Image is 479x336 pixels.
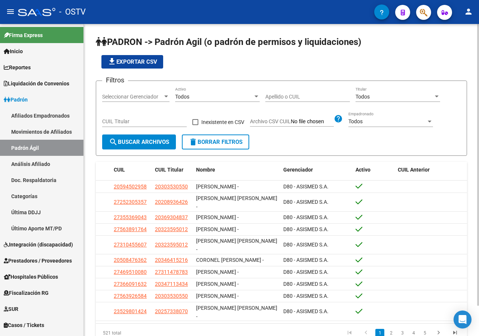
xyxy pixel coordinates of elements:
span: - OSTV [59,4,86,20]
span: PADRON -> Padrón Agil (o padrón de permisos y liquidaciones) [96,37,361,47]
span: 20323595012 [155,242,188,248]
span: 27366091632 [114,281,147,287]
span: [PERSON_NAME] - [196,269,239,275]
span: 20323595012 [155,226,188,232]
span: D80 - ASISMED S.A. [283,269,329,275]
span: Casos / Tickets [4,321,44,329]
button: Buscar Archivos [102,134,176,149]
input: Archivo CSV CUIL [291,118,334,125]
span: Inicio [4,47,23,55]
mat-icon: search [109,137,118,146]
mat-icon: help [334,114,343,123]
h3: Filtros [102,75,128,85]
span: 20594502958 [114,184,147,190]
datatable-header-cell: CUIL Titular [152,162,193,178]
span: 27563891764 [114,226,147,232]
span: Hospitales Públicos [4,273,58,281]
span: 20508476362 [114,257,147,263]
span: Todos [348,118,363,124]
span: [PERSON_NAME] - [196,281,239,287]
span: 27469510080 [114,269,147,275]
span: [PERSON_NAME] [PERSON_NAME] - [196,195,277,210]
span: 27355369043 [114,214,147,220]
mat-icon: delete [189,137,198,146]
span: Activo [356,167,370,173]
span: 20303530550 [155,293,188,299]
span: 20369304837 [155,214,188,220]
span: [PERSON_NAME] - [196,184,239,190]
span: Gerenciador [283,167,313,173]
span: [PERSON_NAME] - [196,214,239,220]
span: 27252305357 [114,199,147,205]
span: Borrar Filtros [189,139,242,145]
span: D80 - ASISMED S.A. [283,293,329,299]
span: [PERSON_NAME] - [196,293,239,299]
span: Reportes [4,63,31,72]
span: [PERSON_NAME] [PERSON_NAME] - [196,305,277,320]
span: Liquidación de Convenios [4,79,69,88]
span: 27310455607 [114,242,147,248]
span: SUR [4,305,18,313]
button: Borrar Filtros [182,134,249,149]
div: Open Intercom Messenger [454,311,472,329]
span: CORONEL [PERSON_NAME] - [196,257,264,263]
span: D80 - ASISMED S.A. [283,308,329,314]
datatable-header-cell: CUIL [111,162,152,178]
span: [PERSON_NAME] [PERSON_NAME] - [196,238,277,252]
span: D80 - ASISMED S.A. [283,242,329,248]
span: Prestadores / Proveedores [4,257,72,265]
datatable-header-cell: Activo [353,162,395,178]
span: Todos [175,94,189,100]
span: CUIL Anterior [398,167,430,173]
span: D80 - ASISMED S.A. [283,257,329,263]
span: Firma Express [4,31,43,39]
span: Integración (discapacidad) [4,240,73,249]
span: Buscar Archivos [109,139,169,145]
span: Seleccionar Gerenciador [102,94,163,100]
span: D80 - ASISMED S.A. [283,214,329,220]
span: Archivo CSV CUIL [250,118,291,124]
button: Exportar CSV [101,55,163,69]
span: 20257338070 [155,308,188,314]
span: D80 - ASISMED S.A. [283,199,329,205]
span: D80 - ASISMED S.A. [283,184,329,190]
span: D80 - ASISMED S.A. [283,226,329,232]
span: 20347113434 [155,281,188,287]
span: 20208936426 [155,199,188,205]
span: D80 - ASISMED S.A. [283,281,329,287]
span: 27311478783 [155,269,188,275]
mat-icon: person [464,7,473,16]
span: Exportar CSV [107,58,157,65]
span: 23529801424 [114,308,147,314]
span: Fiscalización RG [4,289,49,297]
mat-icon: file_download [107,57,116,66]
span: Padrón [4,96,28,104]
span: CUIL Titular [155,167,183,173]
datatable-header-cell: Gerenciador [280,162,353,178]
span: Inexistente en CSV [201,118,244,127]
span: 20346415216 [155,257,188,263]
mat-icon: menu [6,7,15,16]
span: 27563926584 [114,293,147,299]
span: Nombre [196,167,215,173]
span: [PERSON_NAME] - [196,226,239,232]
datatable-header-cell: Nombre [193,162,280,178]
span: CUIL [114,167,125,173]
span: 20303530550 [155,184,188,190]
datatable-header-cell: CUIL Anterior [395,162,467,178]
span: Todos [356,94,370,100]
